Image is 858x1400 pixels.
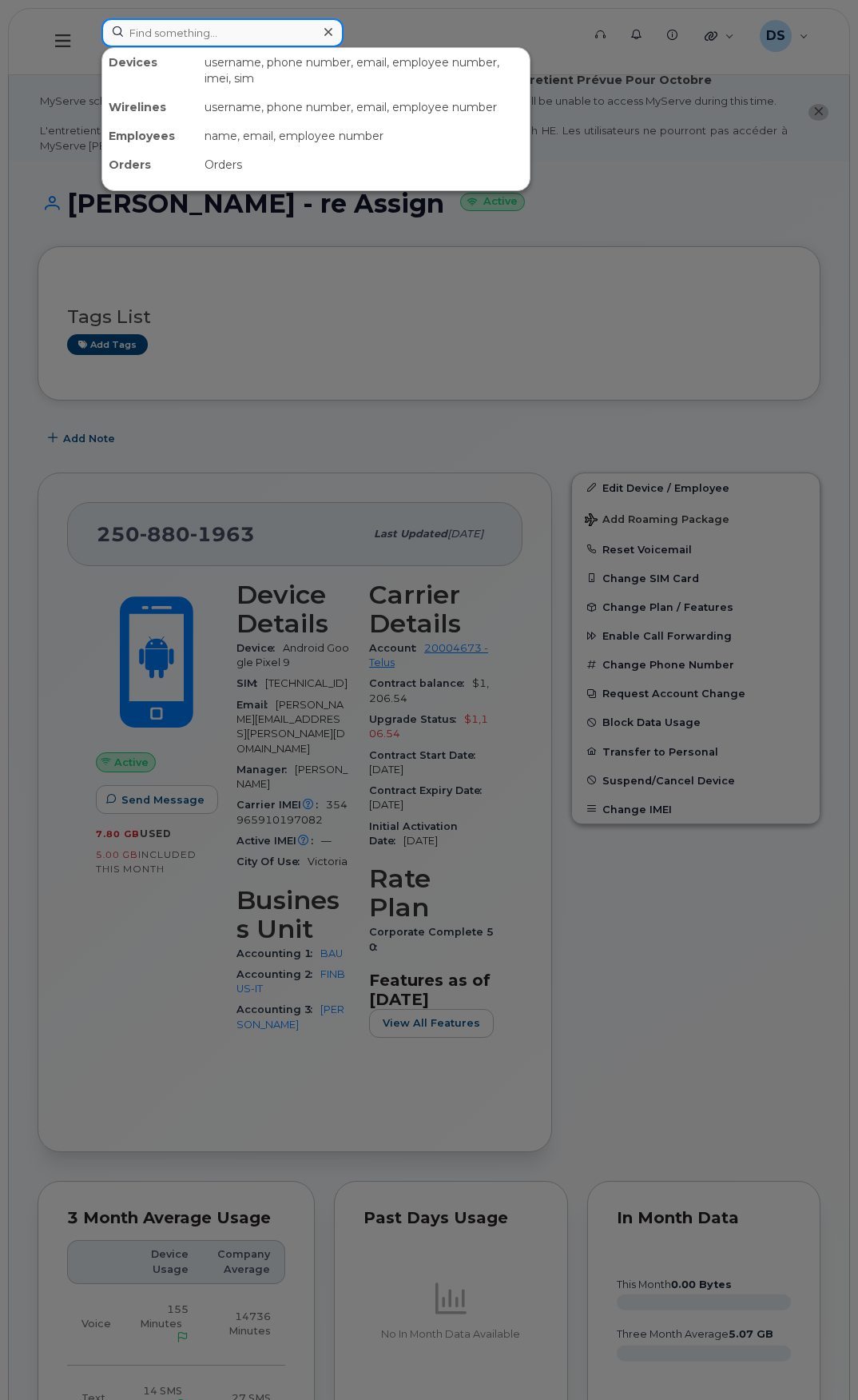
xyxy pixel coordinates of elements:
[198,48,530,93] div: username, phone number, email, employee number, imei, sim
[102,122,198,150] div: Employees
[198,122,530,150] div: name, email, employee number
[102,48,198,93] div: Devices
[198,150,530,179] div: Orders
[102,93,198,122] div: Wirelines
[102,150,198,179] div: Orders
[198,93,530,122] div: username, phone number, email, employee number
